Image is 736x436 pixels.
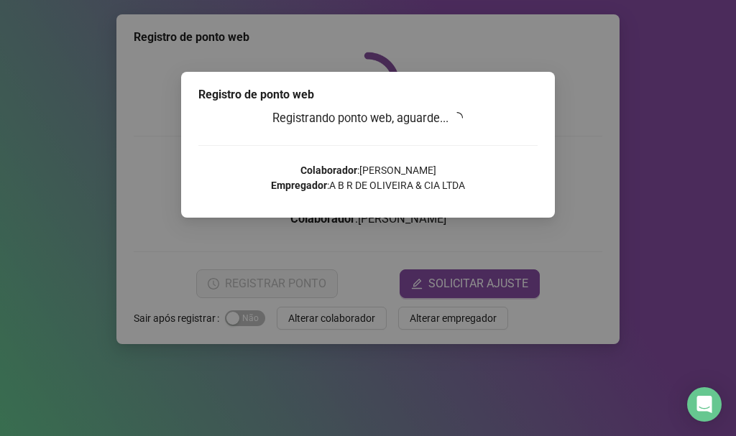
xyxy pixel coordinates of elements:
strong: Empregador [271,180,327,191]
p: : [PERSON_NAME] : A B R DE OLIVEIRA & CIA LTDA [198,163,538,193]
span: loading [451,112,463,124]
strong: Colaborador [300,164,357,176]
h3: Registrando ponto web, aguarde... [198,109,538,128]
div: Open Intercom Messenger [687,387,722,422]
div: Registro de ponto web [198,86,538,103]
